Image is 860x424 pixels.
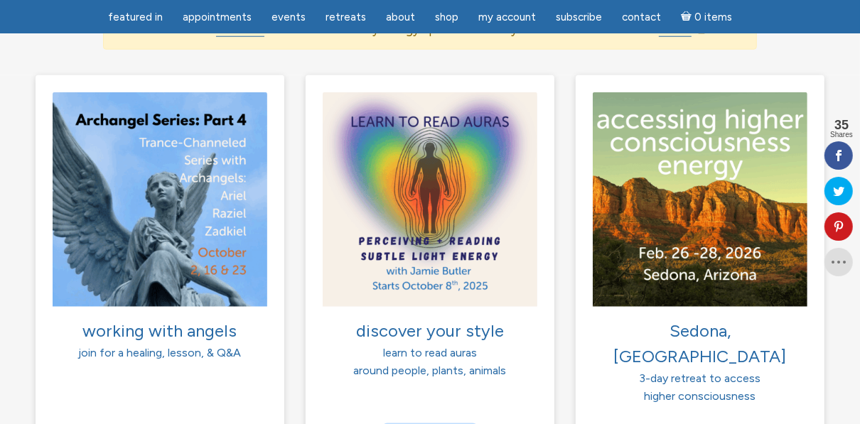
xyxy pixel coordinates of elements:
a: Retreats [317,4,375,31]
a: Events [263,4,314,31]
a: My Account [470,4,544,31]
span: featured in [108,11,163,23]
span: Retreats [326,11,366,23]
span: Shares [830,131,853,138]
span: Contact [622,11,661,23]
a: About [377,4,424,31]
a: Cart0 items [672,2,741,31]
span: Sedona, [GEOGRAPHIC_DATA] [614,320,787,366]
span: 35 [830,119,853,131]
span: Appointments [183,11,252,23]
span: join for a healing, lesson, & Q&A [79,346,242,359]
a: Shop [426,4,467,31]
span: Subscribe [556,11,602,23]
a: Appointments [174,4,260,31]
i: Cart [681,11,694,23]
span: around people, plants, animals [354,364,507,377]
a: Contact [613,4,670,31]
span: discover your style [356,320,504,341]
a: Subscribe [547,4,611,31]
a: featured in [100,4,171,31]
span: 0 items [694,12,732,23]
span: higher consciousness [645,389,756,403]
span: 3-day retreat to access [640,371,761,385]
span: Shop [435,11,458,23]
span: Events [272,11,306,23]
span: working with angels [83,320,237,341]
span: learn to read auras [383,346,477,359]
span: My Account [478,11,536,23]
span: About [386,11,415,23]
